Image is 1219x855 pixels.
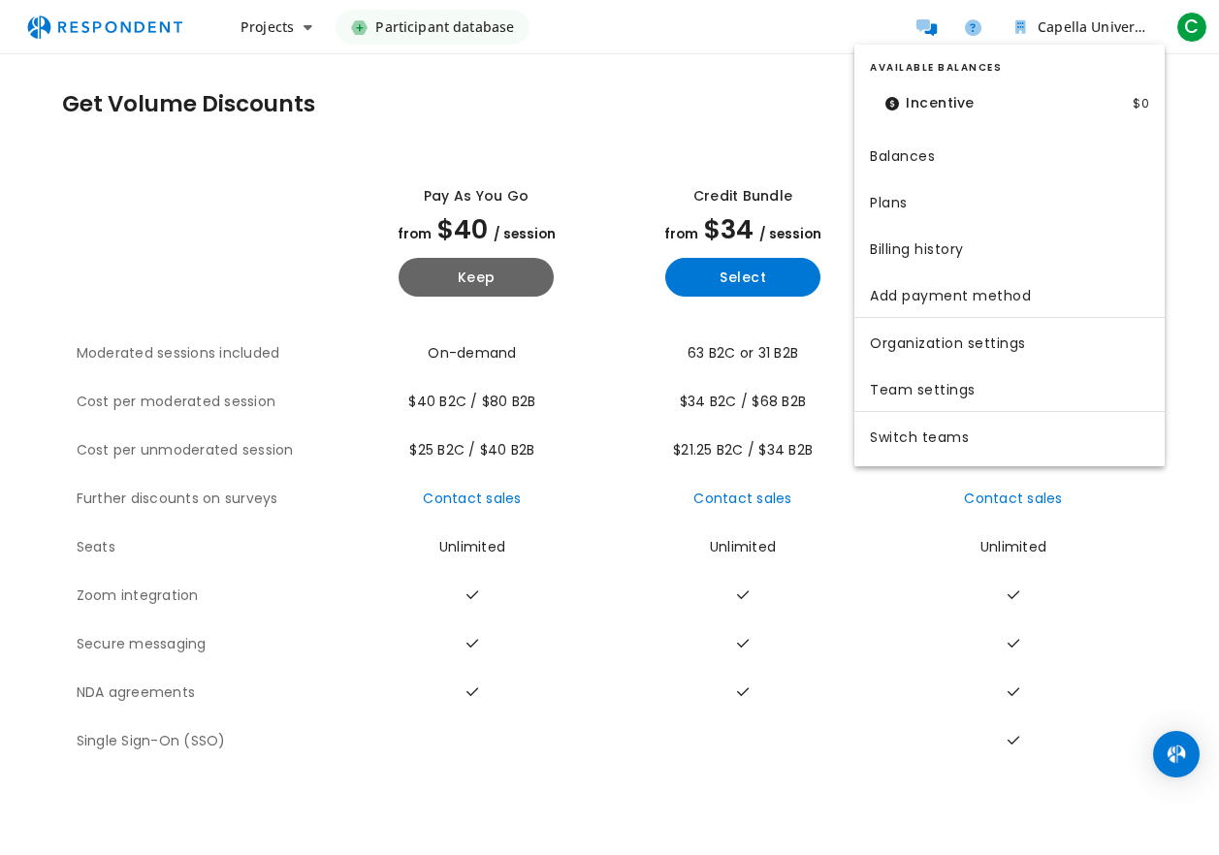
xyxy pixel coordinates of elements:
[854,224,1165,270] a: Billing history
[854,131,1165,177] a: Billing balances
[1133,83,1149,123] dd: $0
[1153,731,1200,777] div: Open Intercom Messenger
[854,177,1165,224] a: Billing plans
[854,270,1165,317] a: Add payment method
[854,318,1165,364] a: Organization settings
[854,52,1165,131] section: Team balance summary
[870,60,1149,76] h2: Available Balances
[854,364,1165,411] a: Team settings
[854,412,1165,459] a: Switch teams
[870,83,990,123] dt: Incentive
